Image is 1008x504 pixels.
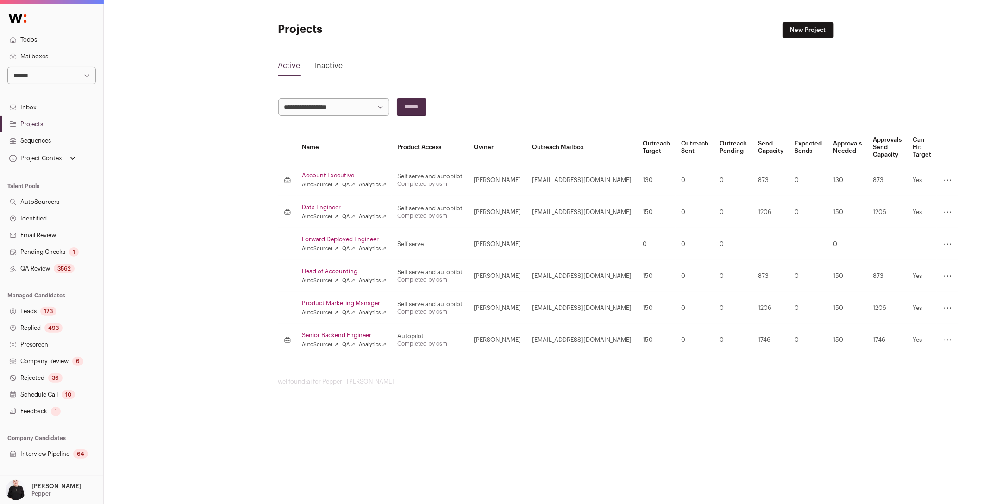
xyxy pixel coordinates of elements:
[359,341,386,348] a: Analytics ↗
[676,196,714,228] td: 0
[752,164,789,196] td: 873
[789,292,827,324] td: 0
[302,268,387,275] a: Head of Accounting
[637,324,676,356] td: 150
[468,131,526,164] th: Owner
[392,131,468,164] th: Product Access
[714,196,752,228] td: 0
[827,164,867,196] td: 130
[7,155,64,162] div: Project Context
[302,309,338,316] a: AutoSourcer ↗
[397,181,447,187] a: Completed by csm
[73,449,88,459] div: 64
[44,323,63,333] div: 493
[468,324,526,356] td: [PERSON_NAME]
[468,196,526,228] td: [PERSON_NAME]
[714,164,752,196] td: 0
[827,260,867,292] td: 150
[278,22,463,37] h1: Projects
[302,300,387,307] a: Product Marketing Manager
[637,228,676,260] td: 0
[867,292,907,324] td: 1206
[359,181,386,189] a: Analytics ↗
[714,228,752,260] td: 0
[4,480,83,500] button: Open dropdown
[637,292,676,324] td: 150
[359,277,386,284] a: Analytics ↗
[526,131,637,164] th: Outreach Mailbox
[7,152,77,165] button: Open dropdown
[342,181,355,189] a: QA ↗
[907,324,937,356] td: Yes
[72,357,83,366] div: 6
[48,373,63,383] div: 36
[714,324,752,356] td: 0
[302,236,387,243] a: Forward Deployed Engineer
[54,264,75,273] div: 3562
[342,213,355,220] a: QA ↗
[397,205,463,212] div: Self serve and autopilot
[397,341,447,346] a: Completed by csm
[907,164,937,196] td: Yes
[302,277,338,284] a: AutoSourcer ↗
[278,60,301,75] a: Active
[676,131,714,164] th: Outreach Sent
[342,309,355,316] a: QA ↗
[637,131,676,164] th: Outreach Target
[676,324,714,356] td: 0
[789,196,827,228] td: 0
[40,307,56,316] div: 173
[526,164,637,196] td: [EMAIL_ADDRESS][DOMAIN_NAME]
[526,292,637,324] td: [EMAIL_ADDRESS][DOMAIN_NAME]
[867,164,907,196] td: 873
[526,260,637,292] td: [EMAIL_ADDRESS][DOMAIN_NAME]
[359,309,386,316] a: Analytics ↗
[69,247,79,257] div: 1
[714,131,752,164] th: Outreach Pending
[526,324,637,356] td: [EMAIL_ADDRESS][DOMAIN_NAME]
[907,131,937,164] th: Can Hit Target
[302,172,387,179] a: Account Executive
[867,260,907,292] td: 873
[789,131,827,164] th: Expected Sends
[637,196,676,228] td: 150
[676,228,714,260] td: 0
[827,292,867,324] td: 150
[867,324,907,356] td: 1746
[297,131,392,164] th: Name
[6,480,26,500] img: 9240684-medium_jpg
[676,292,714,324] td: 0
[676,260,714,292] td: 0
[752,131,789,164] th: Send Capacity
[342,245,355,252] a: QA ↗
[397,173,463,180] div: Self serve and autopilot
[302,245,338,252] a: AutoSourcer ↗
[397,333,463,340] div: Autopilot
[867,196,907,228] td: 1206
[302,332,387,339] a: Senior Backend Engineer
[827,324,867,356] td: 150
[31,483,81,490] p: [PERSON_NAME]
[752,324,789,356] td: 1746
[827,131,867,164] th: Approvals Needed
[278,378,834,385] footer: wellfound:ai for Pepper - [PERSON_NAME]
[342,277,355,284] a: QA ↗
[789,260,827,292] td: 0
[4,9,31,28] img: Wellfound
[637,260,676,292] td: 150
[468,164,526,196] td: [PERSON_NAME]
[397,277,447,283] a: Completed by csm
[468,292,526,324] td: [PERSON_NAME]
[468,228,526,260] td: [PERSON_NAME]
[397,269,463,276] div: Self serve and autopilot
[783,22,834,38] a: New Project
[51,407,61,416] div: 1
[752,260,789,292] td: 873
[714,292,752,324] td: 0
[62,390,75,399] div: 10
[397,301,463,308] div: Self serve and autopilot
[907,196,937,228] td: Yes
[342,341,355,348] a: QA ↗
[359,213,386,220] a: Analytics ↗
[31,490,51,498] p: Pepper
